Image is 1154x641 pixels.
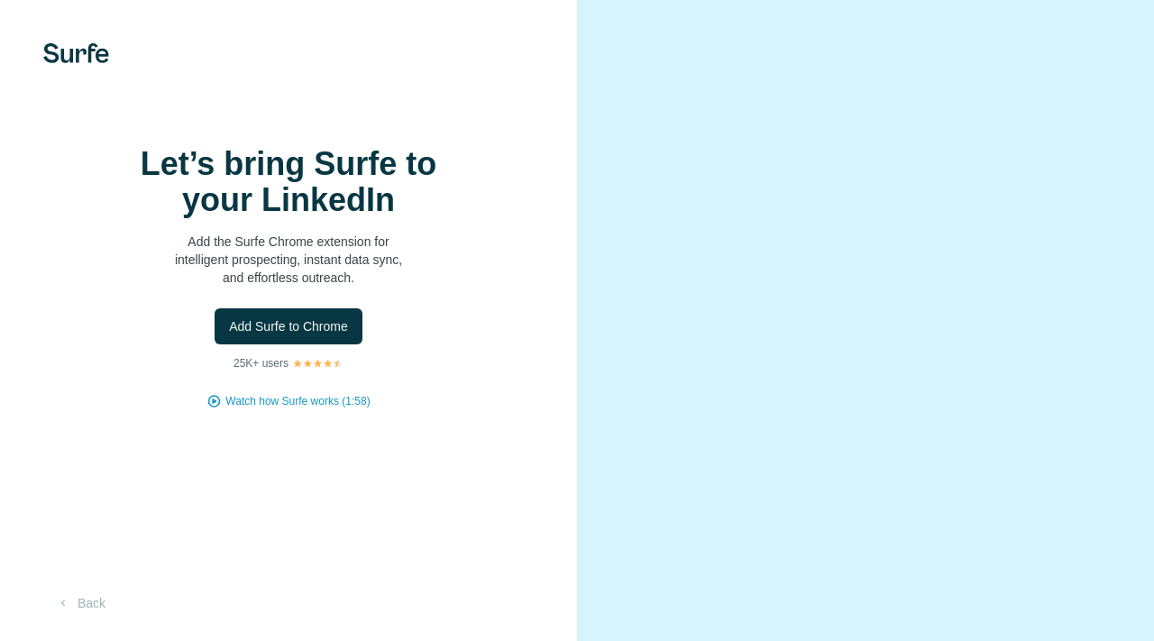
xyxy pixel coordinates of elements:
[215,308,362,344] button: Add Surfe to Chrome
[43,43,109,63] img: Surfe's logo
[225,393,370,409] button: Watch how Surfe works (1:58)
[108,233,469,287] p: Add the Surfe Chrome extension for intelligent prospecting, instant data sync, and effortless out...
[108,146,469,218] h1: Let’s bring Surfe to your LinkedIn
[43,587,118,619] button: Back
[234,355,288,371] p: 25K+ users
[292,358,343,369] img: Rating Stars
[229,317,348,335] span: Add Surfe to Chrome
